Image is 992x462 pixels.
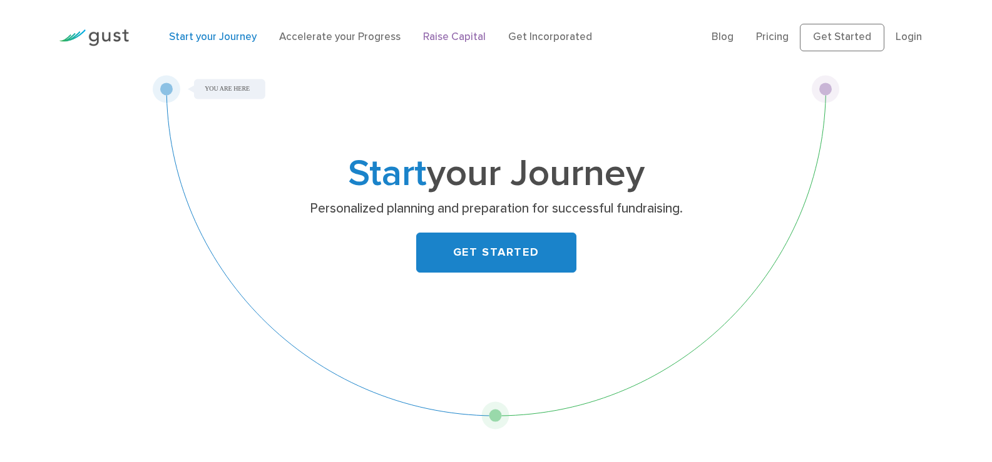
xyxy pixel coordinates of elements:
img: Gust Logo [59,29,129,46]
a: Start your Journey [169,31,257,43]
a: Login [896,31,922,43]
a: Pricing [756,31,789,43]
span: Start [348,151,427,196]
a: Raise Capital [423,31,486,43]
a: Get Started [800,24,884,51]
h1: your Journey [249,157,744,191]
p: Personalized planning and preparation for successful fundraising. [253,200,739,218]
a: Accelerate your Progress [279,31,401,43]
a: Get Incorporated [508,31,592,43]
a: Blog [712,31,734,43]
a: GET STARTED [416,233,576,273]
